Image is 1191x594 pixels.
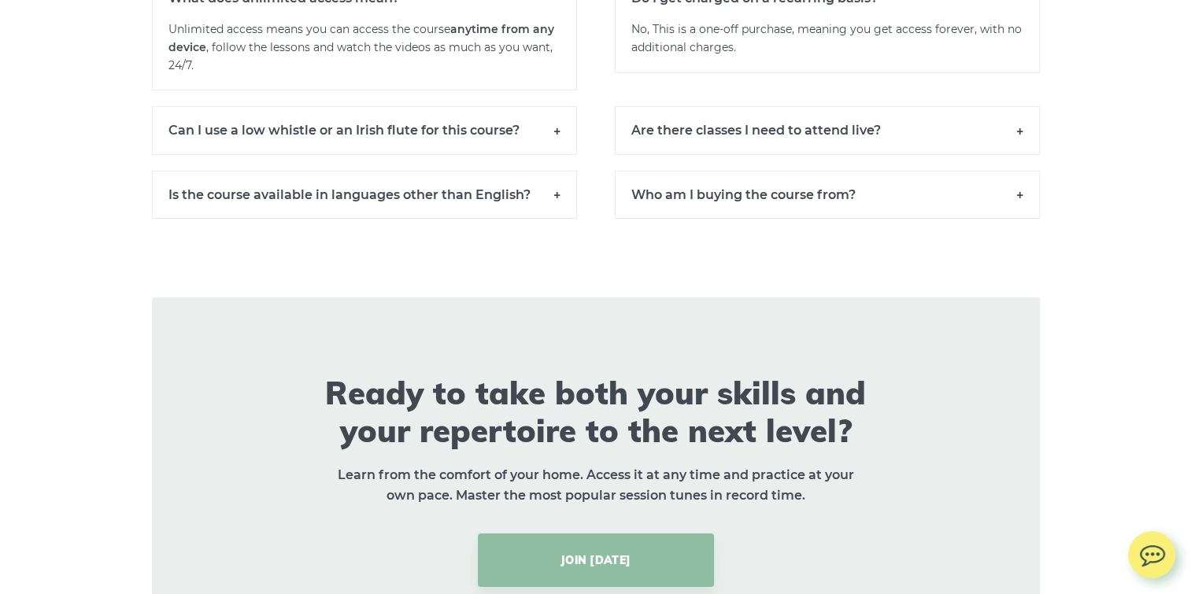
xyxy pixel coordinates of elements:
[478,533,714,587] a: JOIN [DATE]
[338,467,854,503] strong: Learn from the comfort of your home. Access it at any time and practice at your own pace. Master ...
[152,106,577,154] h6: Can I use a low whistle or an Irish flute for this course?
[309,374,883,449] h2: Ready to take both your skills and your repertoire to the next level?
[615,20,1040,73] p: No, This is a one-off purchase, meaning you get access forever, with no additional charges.
[168,22,554,54] strong: anytime from any device
[1128,531,1175,571] img: chat.svg
[152,20,577,90] p: Unlimited access means you can access the course , follow the lessons and watch the videos as muc...
[615,171,1040,219] h6: Who am I buying the course from?
[615,106,1040,154] h6: Are there classes I need to attend live?
[152,171,577,219] h6: Is the course available in languages other than English?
